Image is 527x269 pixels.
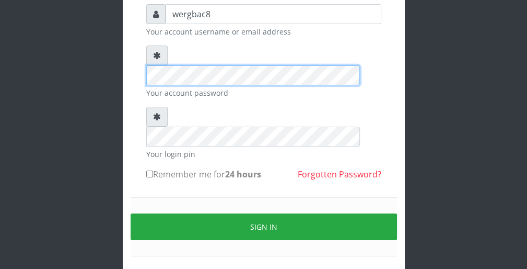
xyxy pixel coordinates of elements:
a: Forgotten Password? [298,169,381,180]
input: Remember me for24 hours [146,171,153,177]
small: Your account password [146,87,381,98]
b: 24 hours [225,169,261,180]
label: Remember me for [146,168,261,181]
input: Username or email address [166,4,381,24]
button: Sign in [131,214,397,240]
small: Your login pin [146,149,381,160]
small: Your account username or email address [146,26,381,37]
